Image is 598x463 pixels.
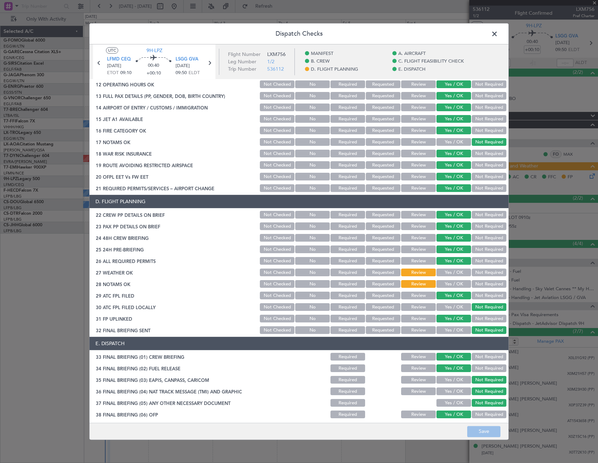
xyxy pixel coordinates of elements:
header: Dispatch Checks [90,23,508,44]
button: Not Required [472,246,506,254]
button: Not Required [472,292,506,300]
button: Yes / OK [436,150,471,158]
button: Not Required [472,185,506,192]
button: Not Required [472,81,506,88]
button: Not Required [472,411,506,419]
button: Yes / OK [436,327,471,334]
button: Yes / OK [436,365,471,372]
button: Yes / OK [436,399,471,407]
button: Yes / OK [436,127,471,135]
button: Not Required [472,138,506,146]
button: Yes / OK [436,162,471,169]
button: Yes / OK [436,92,471,100]
button: Yes / OK [436,234,471,242]
button: Yes / OK [436,223,471,230]
button: Not Required [472,280,506,288]
button: Not Required [472,104,506,112]
button: Not Required [472,304,506,311]
button: Yes / OK [436,115,471,123]
button: Yes / OK [436,388,471,396]
button: Not Required [472,257,506,265]
button: Yes / OK [436,376,471,384]
button: Yes / OK [436,304,471,311]
button: Not Required [472,127,506,135]
button: Not Required [472,353,506,361]
button: Yes / OK [436,292,471,300]
button: Not Required [472,223,506,230]
button: Not Required [472,269,506,277]
button: Not Required [472,173,506,181]
button: Yes / OK [436,269,471,277]
button: Not Required [472,234,506,242]
button: Not Required [472,365,506,372]
button: Yes / OK [436,280,471,288]
button: Not Required [472,388,506,396]
button: Yes / OK [436,411,471,419]
button: Yes / OK [436,315,471,323]
button: Not Required [472,327,506,334]
button: Not Required [472,376,506,384]
button: Not Required [472,211,506,219]
button: Not Required [472,315,506,323]
button: Not Required [472,92,506,100]
button: Yes / OK [436,246,471,254]
button: Yes / OK [436,353,471,361]
button: Yes / OK [436,138,471,146]
button: Not Required [472,115,506,123]
button: Yes / OK [436,104,471,112]
button: Not Required [472,399,506,407]
button: Yes / OK [436,81,471,88]
button: Yes / OK [436,257,471,265]
button: Yes / OK [436,211,471,219]
button: Not Required [472,162,506,169]
button: Not Required [472,150,506,158]
button: Yes / OK [436,173,471,181]
button: Yes / OK [436,185,471,192]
